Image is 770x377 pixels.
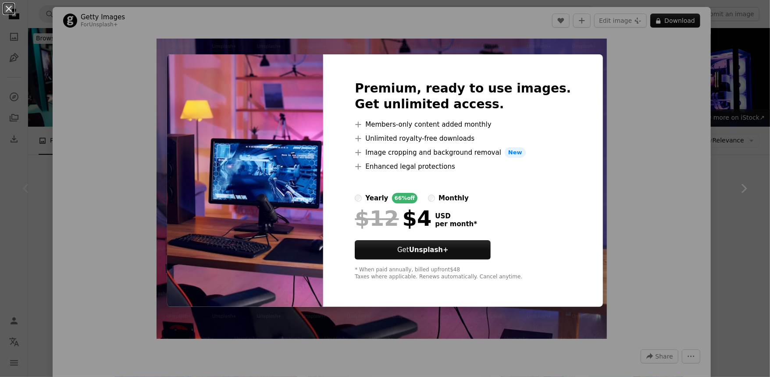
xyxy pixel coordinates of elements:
input: monthly [428,195,435,202]
span: per month * [435,220,477,228]
li: Members-only content added monthly [355,119,571,130]
li: Unlimited royalty-free downloads [355,133,571,144]
div: 66% off [392,193,418,203]
input: yearly66%off [355,195,362,202]
button: GetUnsplash+ [355,240,491,260]
span: New [505,147,526,158]
div: yearly [365,193,388,203]
div: monthly [438,193,469,203]
li: Image cropping and background removal [355,147,571,158]
strong: Unsplash+ [409,246,449,254]
div: * When paid annually, billed upfront $48 Taxes where applicable. Renews automatically. Cancel any... [355,267,571,281]
span: USD [435,212,477,220]
h2: Premium, ready to use images. Get unlimited access. [355,81,571,112]
span: $12 [355,207,399,230]
li: Enhanced legal protections [355,161,571,172]
img: premium_photo-1682141882061-c7676602e111 [167,54,323,307]
div: $4 [355,207,431,230]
